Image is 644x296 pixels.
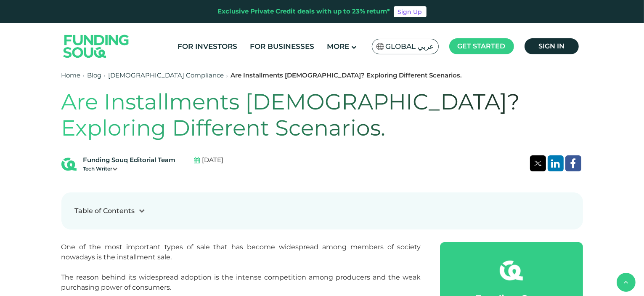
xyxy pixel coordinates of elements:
a: Home [61,71,81,79]
img: fsicon [500,259,523,282]
a: For Businesses [248,40,316,53]
div: Tech Writer [83,165,176,173]
div: Exclusive Private Credit deals with up to 23% return* [218,7,390,16]
div: Table of Contents [75,206,135,216]
div: Funding Souq Editorial Team [83,155,176,165]
span: One of the most important types of sale that has become widespread among members of society nowad... [61,243,421,261]
span: More [327,42,349,51]
button: back [617,273,636,292]
span: The reason behind its widespread adoption is the intense competition among producers and the weak... [61,273,421,291]
span: Global عربي [386,42,434,51]
a: For Investors [175,40,239,53]
img: SA Flag [376,43,384,50]
img: Logo [55,25,138,67]
a: Sign Up [394,6,427,17]
h1: Are Installments [DEMOGRAPHIC_DATA]? Exploring Different Scenarios. [61,89,583,141]
a: Blog [87,71,102,79]
span: [DATE] [202,155,224,165]
img: twitter [534,161,542,166]
span: Get started [458,42,506,50]
a: Sign in [525,38,579,54]
span: Sign in [538,42,564,50]
div: Are Installments [DEMOGRAPHIC_DATA]? Exploring Different Scenarios. [231,71,462,80]
img: Blog Author [61,157,77,172]
a: [DEMOGRAPHIC_DATA] Compliance [109,71,224,79]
